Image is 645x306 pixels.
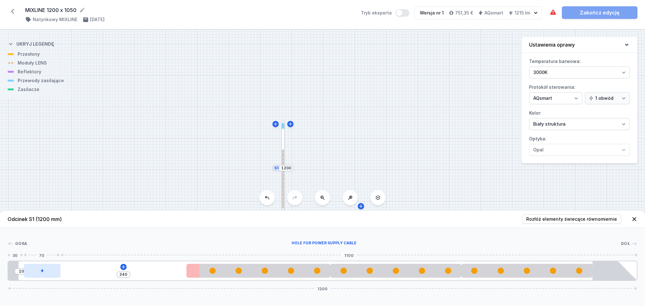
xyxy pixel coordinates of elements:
div: Hole for power supply cable [24,264,60,278]
label: Kolor: [529,108,630,130]
div: Casambi / AQsmart [186,264,239,278]
span: Dół [621,241,630,246]
button: Wersja nr 1751,35 €AQsmart1215 lm [414,6,542,20]
form: MIXLINE 1200 x 1050 [25,6,353,14]
button: Dodaj element [120,264,127,270]
input: Wymiar [mm] [281,166,291,171]
select: Kolor: [529,118,630,130]
select: Temperatura barwowa: [529,66,630,78]
span: (1200 mm) [36,216,62,222]
button: Tryb eksperta [396,9,409,17]
h4: Ustawienia oprawy [529,41,575,48]
h4: AQsmart [484,10,503,16]
div: 5 LENS module 250mm 54° [199,264,330,278]
input: Wymiar [mm] [118,272,128,277]
span: 1100 [342,253,356,257]
span: Rozłóż elementy świecące równomiernie [526,216,617,222]
button: Rozłóż elementy świecące równomiernie [522,214,621,224]
div: 5 LENS module 250mm 54° [461,264,592,278]
button: Edytuj nazwę projektu [79,7,85,13]
span: Góra [15,241,27,246]
h4: 1215 lm [515,10,530,16]
select: Protokół sterowania: [529,92,582,104]
select: Protokół sterowania: [585,92,630,104]
div: Hole for power supply cable [27,241,621,247]
label: Tryb eksperta [361,9,409,17]
input: Wymiar [mm] [16,269,26,274]
h4: Natynkowy MIXLINE [33,16,77,23]
span: 1200 [315,286,330,290]
span: 70 [37,253,47,257]
h4: 751,35 € [455,10,473,16]
label: Optyka: [529,134,630,156]
label: Temperatura barwowa: [529,56,630,78]
div: Wersja nr 1 [420,10,444,16]
button: Ukryj legendę [8,36,54,51]
select: Optyka: [529,144,630,156]
h4: Ukryj legendę [16,41,54,47]
h4: Odcinek S1 [8,215,62,223]
div: 5 LENS module 250mm 54° [330,264,461,278]
button: Ustawienia oprawy [522,37,637,53]
span: 30 [10,253,20,257]
h4: [DATE] [90,16,105,23]
label: Protokół sterowania: [529,82,630,104]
